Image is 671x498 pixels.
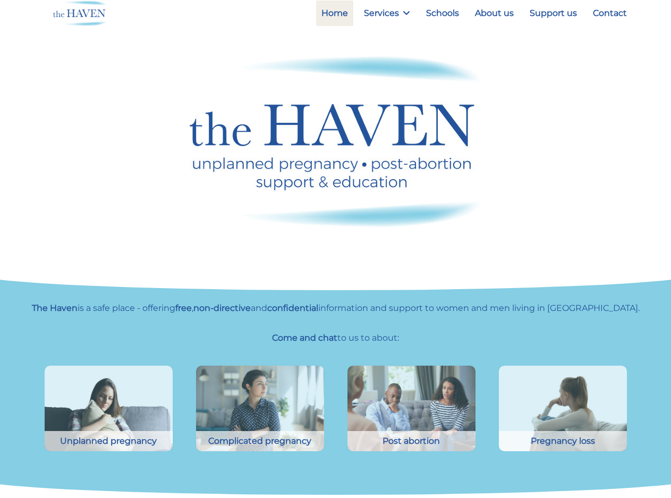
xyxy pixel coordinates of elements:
[347,431,475,451] div: Post abortion
[196,366,324,451] img: Young woman discussing pregnancy problems with counsellor
[45,431,173,451] div: Unplanned pregnancy
[196,443,324,453] a: Young woman discussing pregnancy problems with counsellor Complicated pregnancy
[347,443,475,453] a: Young couple in crisis trying solve problem during counselling Post abortion
[470,1,519,26] a: About us
[32,303,78,313] strong: The Haven
[421,1,464,26] a: Schools
[588,1,632,26] a: Contact
[499,443,627,453] a: Side view young woman looking away at window sitting on couch at home Pregnancy loss
[359,1,415,26] a: Services
[196,431,324,451] div: Complicated pregnancy
[45,443,173,453] a: Front view of a sad girl embracing a pillow sitting on a couch Unplanned pregnancy
[190,56,482,227] img: Haven logo - unplanned pregnancy, post abortion support and education
[175,303,192,313] strong: free
[499,366,627,451] img: Side view young woman looking away at window sitting on couch at home
[524,1,582,26] a: Support us
[267,303,318,313] strong: confidential
[499,431,627,451] div: Pregnancy loss
[347,366,475,451] img: Young couple in crisis trying solve problem during counselling
[193,303,251,313] strong: non-directive
[272,333,337,343] strong: Come and chat
[45,366,173,451] img: Front view of a sad girl embracing a pillow sitting on a couch
[316,1,353,26] a: Home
